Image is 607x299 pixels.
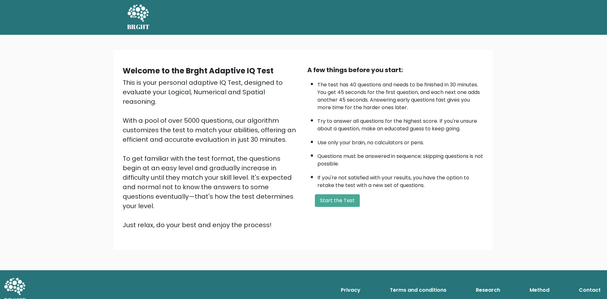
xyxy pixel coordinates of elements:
li: Try to answer all questions for the highest score. If you're unsure about a question, make an edu... [317,114,484,133]
a: BRGHT [127,3,150,32]
a: Terms and conditions [387,284,449,296]
h5: BRGHT [127,23,150,31]
li: Questions must be answered in sequence; skipping questions is not possible. [317,149,484,168]
a: Research [473,284,503,296]
b: Welcome to the Brght Adaptive IQ Test [123,65,273,76]
div: This is your personal adaptive IQ Test, designed to evaluate your Logical, Numerical and Spatial ... [123,78,300,230]
li: Use only your brain, no calculators or pens. [317,136,484,146]
a: Method [527,284,552,296]
li: If you're not satisfied with your results, you have the option to retake the test with a new set ... [317,171,484,189]
li: The test has 40 questions and needs to be finished in 30 minutes. You get 45 seconds for the firs... [317,78,484,111]
a: Contact [576,284,603,296]
button: Start the Test [315,194,360,207]
div: A few things before you start: [307,65,484,75]
a: Privacy [338,284,363,296]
